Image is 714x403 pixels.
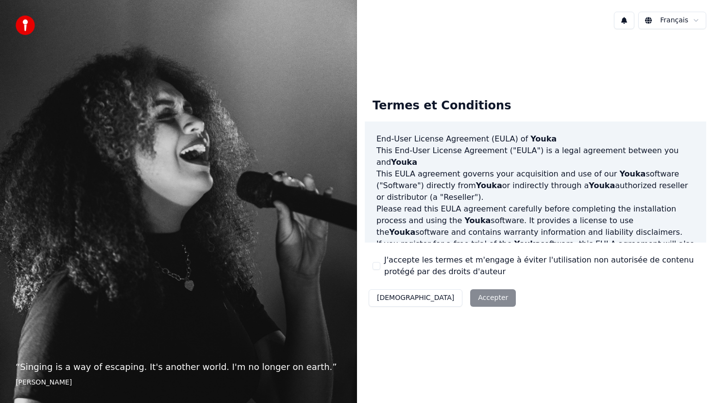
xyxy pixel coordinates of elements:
h3: End-User License Agreement (EULA) of [376,133,695,145]
span: Youka [530,134,557,143]
img: youka [16,16,35,35]
span: Youka [389,228,415,237]
span: Youka [619,169,646,178]
p: Please read this EULA agreement carefully before completing the installation process and using th... [376,203,695,238]
div: Termes et Conditions [365,90,519,122]
span: Youka [589,181,615,190]
span: Youka [514,239,541,248]
p: This End-User License Agreement ("EULA") is a legal agreement between you and [376,145,695,168]
p: “ Singing is a way of escaping. It's another world. I'm no longer on earth. ” [16,360,341,374]
footer: [PERSON_NAME] [16,378,341,387]
button: [DEMOGRAPHIC_DATA] [369,289,462,307]
span: Youka [391,158,417,167]
label: J'accepte les termes et m'engage à éviter l'utilisation non autorisée de contenu protégé par des ... [384,254,698,278]
span: Youka [464,216,491,225]
span: Youka [476,181,502,190]
p: This EULA agreement governs your acquisition and use of our software ("Software") directly from o... [376,168,695,203]
p: If you register for a free trial of the software, this EULA agreement will also govern that trial... [376,238,695,285]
